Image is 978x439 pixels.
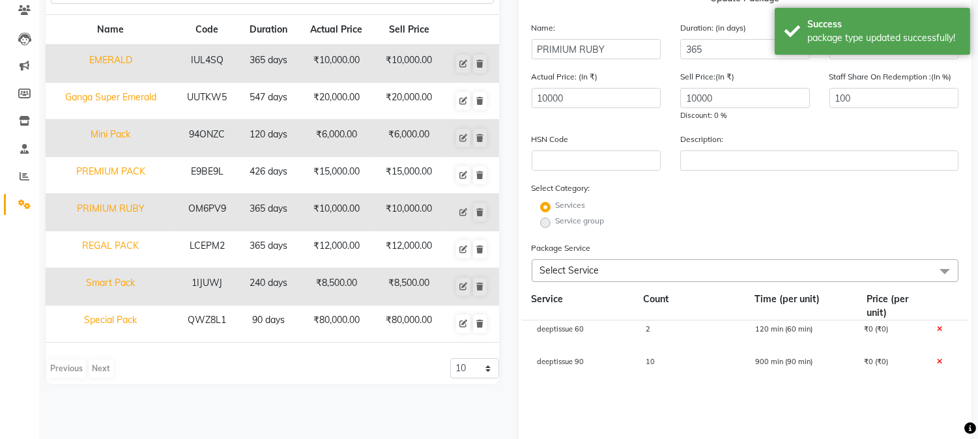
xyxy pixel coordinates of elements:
[374,305,444,343] td: ₹80,000.00
[522,292,633,320] div: Service
[537,324,584,333] span: deeptissue 60
[745,292,856,320] div: Time (per unit)
[176,231,238,268] td: LCEPM2
[745,358,854,380] div: 900 min (90 min)
[298,231,375,268] td: ₹12,000.00
[46,231,176,268] td: REGAL PACK
[298,305,375,343] td: ₹80,000.00
[46,45,176,83] td: EMERALD
[374,83,444,120] td: ₹20,000.00
[537,357,584,366] span: deeptissue 90
[532,134,569,145] label: HSN Code
[238,305,298,343] td: 90 days
[176,120,238,157] td: 94ONZC
[46,15,176,46] th: Name
[298,15,375,46] th: Actual Price
[374,268,444,305] td: ₹8,500.00
[374,157,444,194] td: ₹15,000.00
[680,134,723,145] label: Description:
[46,83,176,120] td: Ganga Super Emerald
[374,194,444,231] td: ₹10,000.00
[646,357,655,366] span: 10
[176,83,238,120] td: UUTKW5
[298,157,375,194] td: ₹15,000.00
[532,22,556,34] label: Name:
[374,45,444,83] td: ₹10,000.00
[556,215,605,227] label: Service group
[298,83,375,120] td: ₹20,000.00
[238,231,298,268] td: 365 days
[633,292,745,320] div: Count
[680,71,734,83] label: Sell Price:(In ₹)
[556,199,586,211] label: Services
[176,268,238,305] td: 1IJUWJ
[46,120,176,157] td: Mini Pack
[176,305,238,343] td: QWZ8L1
[532,71,598,83] label: Actual Price: (In ₹)
[298,120,375,157] td: ₹6,000.00
[532,242,591,254] label: Package Service
[532,182,590,194] label: Select Category:
[238,45,298,83] td: 365 days
[854,326,927,348] div: ₹0 (₹0)
[176,194,238,231] td: OM6PV9
[46,305,176,343] td: Special Pack
[646,324,650,333] span: 2
[857,292,931,320] div: Price (per unit)
[374,231,444,268] td: ₹12,000.00
[238,83,298,120] td: 547 days
[238,120,298,157] td: 120 days
[829,71,952,83] label: Staff Share On Redemption :(In %)
[745,326,854,348] div: 120 min (60 min)
[238,15,298,46] th: Duration
[854,358,927,380] div: ₹0 (₹0)
[540,264,599,276] span: Select Service
[298,45,375,83] td: ₹10,000.00
[238,268,298,305] td: 240 days
[374,15,444,46] th: Sell Price
[298,194,375,231] td: ₹10,000.00
[46,194,176,231] td: PRIMIUM RUBY
[807,18,960,31] div: Success
[176,15,238,46] th: Code
[238,157,298,194] td: 426 days
[680,111,726,120] span: Discount: 0 %
[176,45,238,83] td: IUL4SQ
[46,268,176,305] td: Smart Pack
[807,31,960,45] div: package type updated successfully!
[46,157,176,194] td: PREMIUM PACK
[176,157,238,194] td: E9BE9L
[374,120,444,157] td: ₹6,000.00
[238,194,298,231] td: 365 days
[298,268,375,305] td: ₹8,500.00
[680,22,746,34] label: Duration: (in days)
